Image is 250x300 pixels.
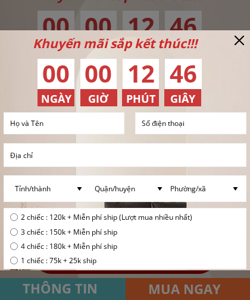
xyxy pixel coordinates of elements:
h3: NGÀY [41,90,78,108]
div: Khuyến mãi sắp kết thúc!!! [33,34,217,54]
input: Số điện thoại [139,113,243,134]
span: 3 chiếc : 150k + Miễn phí ship [21,226,192,238]
input: Địa chỉ [7,144,243,166]
span: 1 chiếc : 75k + 25k ship [21,255,192,266]
h3: PHÚT [126,90,163,108]
h3: GIÂY [170,90,207,108]
h3: GIỜ [88,90,125,108]
span: 2 chiếc : 120k + Miễn phí ship (Lượt mua nhiều nhất) [21,211,192,223]
input: Họ và Tên [7,113,121,134]
span: 4 chiếc : 180k + Miễn phí ship [21,241,192,252]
